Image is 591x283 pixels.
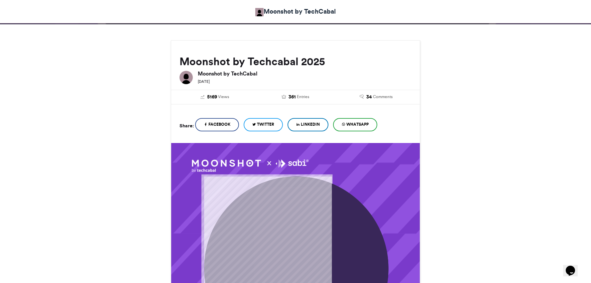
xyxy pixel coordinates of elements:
span: Facebook [208,121,230,127]
a: WhatsApp [333,118,377,131]
small: [DATE] [198,79,210,84]
img: Moonshot by TechCabal [255,8,264,16]
h2: Moonshot by Techcabal 2025 [179,56,412,68]
span: Entries [297,94,309,100]
a: Facebook [195,118,239,131]
a: LinkedIn [288,118,328,131]
img: Moonshot by TechCabal [179,71,193,84]
span: 361 [289,93,296,101]
span: 5169 [207,93,217,101]
h5: Share: [179,121,194,130]
a: Moonshot by TechCabal [255,7,336,16]
span: WhatsApp [346,121,369,127]
span: LinkedIn [301,121,320,127]
span: 34 [366,93,372,101]
span: Comments [373,94,393,100]
a: 5169 Views [179,93,250,101]
iframe: chat widget [563,256,584,276]
img: 1758644554.097-6a393746cea8df337a0c7de2b556cf9f02f16574.png [192,159,308,173]
span: Twitter [257,121,274,127]
a: Twitter [244,118,283,131]
span: Views [218,94,229,100]
h6: Moonshot by TechCabal [198,71,412,76]
a: 34 Comments [341,93,412,101]
a: 361 Entries [260,93,331,101]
